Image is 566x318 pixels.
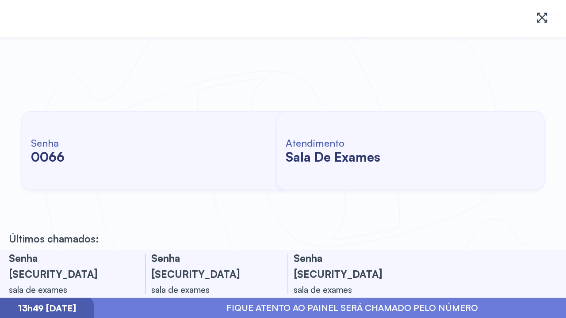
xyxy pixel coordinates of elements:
h6: Senha [31,136,65,149]
div: sala de exames [294,282,409,298]
p: Últimos chamados: [9,232,99,245]
h3: Senha [SECURITY_DATA] [9,250,124,282]
h3: Senha [SECURITY_DATA] [294,250,409,282]
div: sala de exames [9,282,124,298]
h3: Senha [SECURITY_DATA] [151,250,266,282]
h6: Atendimento [286,136,380,149]
div: sala de exames [151,282,266,298]
h2: sala de exames [286,149,380,165]
img: Logotipo do estabelecimento [14,7,113,30]
h2: 0066 [31,149,65,165]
